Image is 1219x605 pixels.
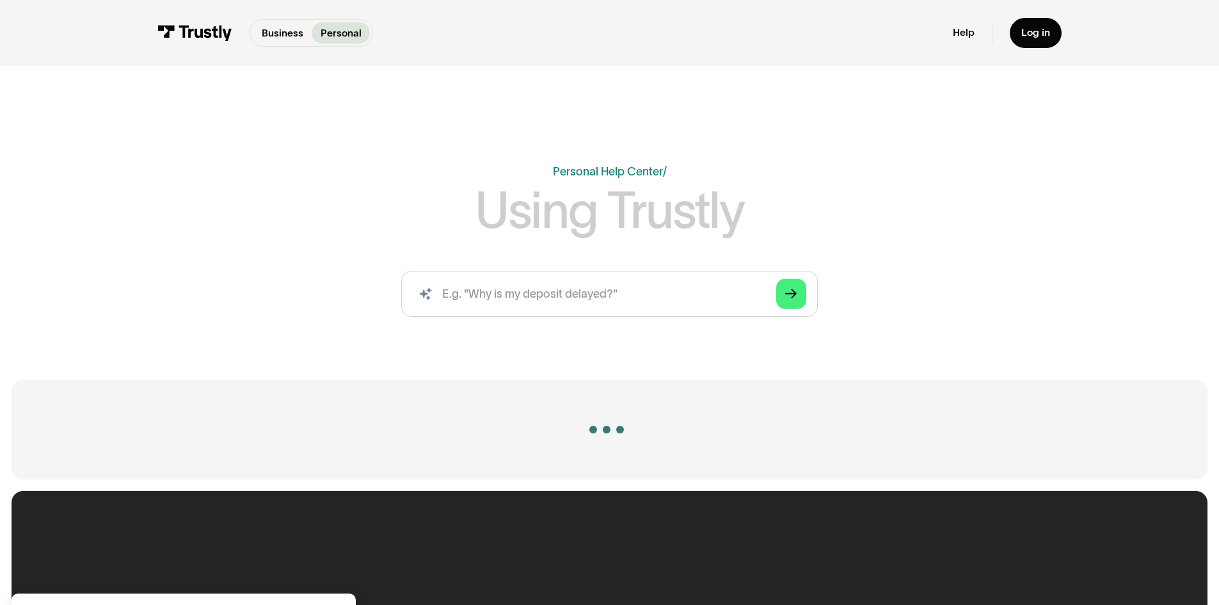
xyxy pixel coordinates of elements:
a: Help [953,26,975,39]
form: Search [401,271,817,317]
div: Log in [1021,26,1050,39]
a: Log in [1010,18,1062,48]
h1: Using Trustly [475,186,744,236]
a: Personal [312,22,370,44]
p: Personal [321,26,362,41]
input: search [401,271,817,317]
div: / [663,165,667,178]
img: Trustly Logo [157,25,232,41]
a: Personal Help Center [553,165,663,178]
p: Business [262,26,303,41]
a: Business [253,22,312,44]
